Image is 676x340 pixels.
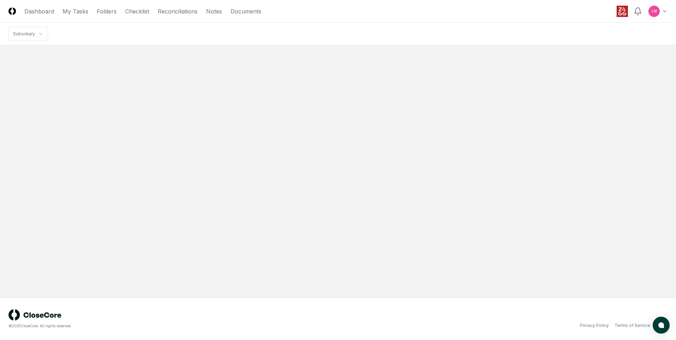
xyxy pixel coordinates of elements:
a: Privacy Policy [580,322,609,329]
button: LM [648,5,660,18]
div: Subsidiary [13,31,35,37]
img: ZAGG logo [617,6,628,17]
div: © 2025 CloseCore. All rights reserved. [8,323,338,329]
img: logo [8,309,62,321]
a: My Tasks [63,7,88,16]
a: Checklist [125,7,149,16]
img: Logo [8,7,16,15]
nav: breadcrumb [8,27,48,41]
a: Documents [231,7,261,16]
a: Dashboard [24,7,54,16]
a: Folders [97,7,117,16]
a: Reconciliations [158,7,198,16]
a: Notes [206,7,222,16]
span: LM [652,8,657,14]
button: atlas-launcher [653,317,670,334]
a: Terms of Service [614,322,651,329]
